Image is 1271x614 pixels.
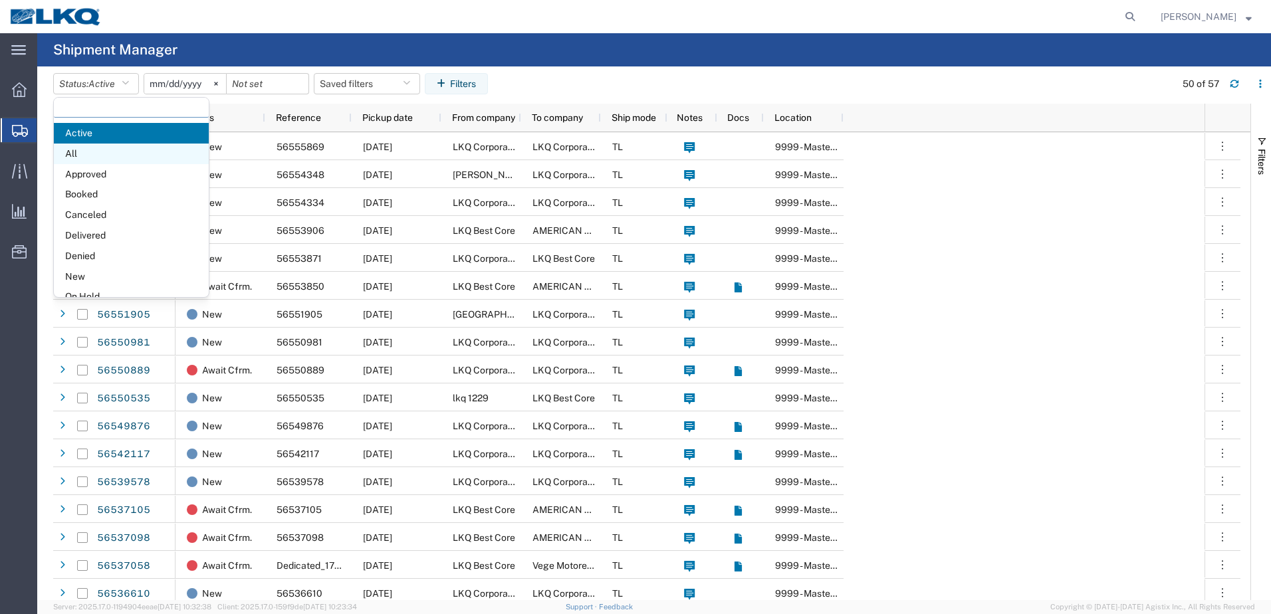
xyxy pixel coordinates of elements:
span: 08/22/2025 [363,169,392,180]
span: Approved [54,164,209,185]
span: 9999 - Master Location [775,337,873,348]
span: Client: 2025.17.0-159f9de [217,603,357,611]
span: 56539578 [277,476,324,487]
span: TL [612,197,623,208]
span: 9999 - Master Location [775,309,873,320]
span: Ship mode [612,112,656,123]
span: 56549876 [277,421,324,431]
span: TL [612,504,623,515]
a: 56539578 [96,472,151,493]
span: 08/21/2025 [363,281,392,292]
span: 08/27/2025 [363,588,392,599]
span: TL [612,421,623,431]
span: 08/26/2025 [363,476,392,487]
span: 56553850 [277,281,324,292]
span: New [202,412,222,440]
span: LKQ Corporation [453,449,524,459]
span: TL [612,142,623,152]
span: TL [612,337,623,348]
span: TL [612,393,623,403]
span: Filters [1256,149,1267,175]
span: LKQ Best Core [453,560,515,571]
span: Vege Motores - Co Laser Forwarding INC. [532,560,705,571]
span: TL [612,365,623,375]
span: 08/20/2025 [363,365,392,375]
span: Copyright © [DATE]-[DATE] Agistix Inc., All Rights Reserved [1050,601,1255,613]
span: 56555869 [277,142,324,152]
span: New [202,384,222,412]
span: LKQ Corporation [453,588,524,599]
a: 56549876 [96,416,151,437]
span: New [202,328,222,356]
span: New [202,161,222,189]
span: Server: 2025.17.0-1194904eeae [53,603,211,611]
button: Filters [425,73,488,94]
a: 56550981 [96,332,151,354]
button: Saved filters [314,73,420,94]
span: 9999 - Master Location [775,169,873,180]
span: LKQ Corporation [532,169,604,180]
span: LKQ Corporation [532,142,604,152]
span: TL [612,169,623,180]
span: AMERICAN EXPORT SERVICES INC [532,225,687,236]
span: 9999 - Master Location [775,253,873,264]
span: New [202,468,222,496]
span: TL [612,281,623,292]
span: LKQ Corporation [453,476,524,487]
span: LKQ Corporation [532,476,604,487]
span: LKQ Corporation [453,142,524,152]
span: 08/22/2025 [363,421,392,431]
span: Active [54,123,209,144]
span: New [54,266,209,287]
span: TL [612,449,623,459]
span: New [202,217,222,245]
span: From company [452,112,515,123]
span: Canceled [54,205,209,225]
span: LKQ Corporation [453,337,524,348]
span: New [202,440,222,468]
span: 9999 - Master Location [775,588,873,599]
span: 56537105 [277,504,322,515]
span: LKQ Corporation [532,197,604,208]
span: Amy Roseen [1161,9,1236,24]
span: LKQ Corporation [532,421,604,431]
span: 08/27/2025 [363,449,392,459]
a: 56550889 [96,360,151,381]
span: LKQ Corporation [532,309,604,320]
span: 56553871 [277,253,322,264]
span: Notes [677,112,703,123]
span: On Hold [54,286,209,307]
a: 56551905 [96,304,151,326]
span: New [202,245,222,272]
span: Delivered [54,225,209,246]
span: 9999 - Master Location [775,449,873,459]
span: 9999 - Master Location [775,142,873,152]
a: 56550535 [96,388,151,409]
span: To company [532,112,583,123]
span: Denied [54,246,209,266]
span: Await Cfrm. [202,272,252,300]
span: 08/19/2025 [363,560,392,571]
span: 9999 - Master Location [775,281,873,292]
span: Await Cfrm. [202,356,252,384]
span: 08/21/2025 [363,142,392,152]
a: 56537105 [96,500,151,521]
span: LKQ Best Core [453,504,515,515]
a: Feedback [599,603,633,611]
span: LKQ Corporation [532,449,604,459]
span: 56550981 [277,337,322,348]
span: TL [612,253,623,264]
span: LKQ Best Core [532,253,595,264]
span: AMERICAN EXPORT SERVICES INC [532,281,687,292]
span: 56537098 [277,532,324,543]
span: LKQ Corporation [532,588,604,599]
span: LKQ Best Core [453,225,515,236]
span: New [202,300,222,328]
span: Docs [727,112,749,123]
span: LKQ Best Core [453,281,515,292]
span: SOUTH FLORIDA CORE SUPPLY [453,309,663,320]
span: Await Cfrm. [202,552,252,579]
span: New [202,579,222,607]
span: Reference [276,112,321,123]
input: Not set [144,74,226,94]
